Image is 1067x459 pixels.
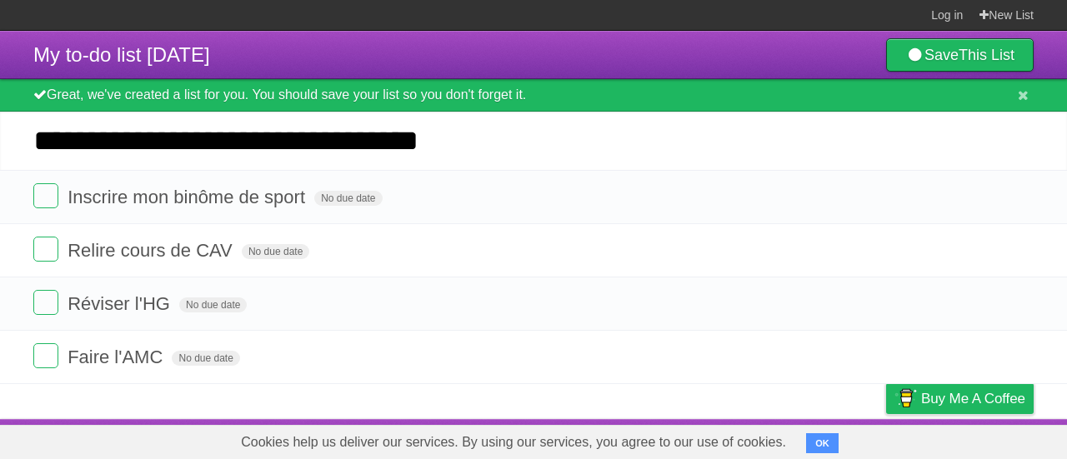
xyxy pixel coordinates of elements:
b: This List [959,47,1014,63]
a: Buy me a coffee [886,383,1034,414]
span: No due date [179,297,247,312]
a: SaveThis List [886,38,1034,72]
span: My to-do list [DATE] [33,43,210,66]
img: Buy me a coffee [894,384,917,412]
span: No due date [314,191,382,206]
span: Relire cours de CAV [68,240,237,261]
a: Developers [719,423,787,455]
span: Faire l'AMC [68,347,167,367]
span: No due date [242,244,309,259]
a: Terms [808,423,844,455]
label: Done [33,237,58,262]
a: Suggest a feature [929,423,1034,455]
span: Buy me a coffee [921,384,1025,413]
a: About [664,423,699,455]
label: Done [33,343,58,368]
span: Réviser l'HG [68,293,174,314]
a: Privacy [864,423,908,455]
button: OK [806,433,839,453]
span: Cookies help us deliver our services. By using our services, you agree to our use of cookies. [224,426,803,459]
label: Done [33,290,58,315]
span: Inscrire mon binôme de sport [68,187,309,207]
span: No due date [172,351,239,366]
label: Done [33,183,58,208]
